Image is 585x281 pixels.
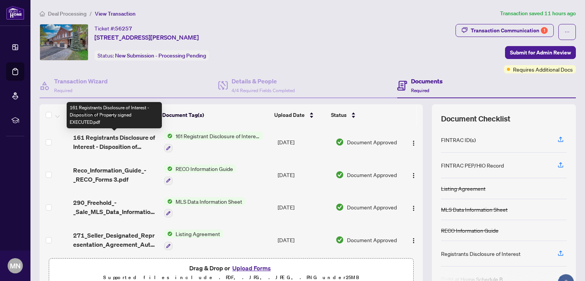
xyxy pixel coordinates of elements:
[513,65,573,73] span: Requires Additional Docs
[164,132,173,140] img: Status Icon
[441,184,486,193] div: Listing Agreement
[173,197,245,206] span: MLS Data Information Sheet
[73,231,158,249] span: 271_Seller_Designated_Representation_Agreement_Authority_to_Offer_for_Sale_-_PropTx-[PERSON_NAME]...
[159,104,271,126] th: Document Tag(s)
[411,88,429,93] span: Required
[6,6,24,20] img: logo
[54,88,72,93] span: Required
[230,263,273,273] button: Upload Forms
[347,171,397,179] span: Document Approved
[115,52,206,59] span: New Submission - Processing Pending
[164,197,173,206] img: Status Icon
[555,254,577,277] button: Open asap
[336,138,344,146] img: Document Status
[500,9,576,18] article: Transaction saved 11 hours ago
[456,24,554,37] button: Transaction Communication1
[347,138,397,146] span: Document Approved
[164,230,173,238] img: Status Icon
[336,236,344,244] img: Document Status
[94,50,209,61] div: Status:
[67,102,162,128] div: 161 Registrants Disclosure of Interest - Disposition of Property signed EXECUTED.pdf
[164,230,223,250] button: Status IconListing Agreement
[232,77,295,86] h4: Details & People
[10,260,21,271] span: MN
[408,136,420,148] button: Logo
[441,136,476,144] div: FINTRAC ID(s)
[411,172,417,179] img: Logo
[408,169,420,181] button: Logo
[73,198,158,216] span: 290_Freehold_-_Sale_MLS_Data_Information_Form_-_PropTx-[PERSON_NAME].pdf
[336,171,344,179] img: Document Status
[115,25,132,32] span: 56257
[275,224,332,256] td: [DATE]
[471,24,548,37] div: Transaction Communication
[164,164,173,173] img: Status Icon
[54,77,108,86] h4: Transaction Wizard
[189,263,273,273] span: Drag & Drop or
[275,126,332,158] td: [DATE]
[411,140,417,146] img: Logo
[40,11,45,16] span: home
[564,29,570,35] span: ellipsis
[232,88,295,93] span: 4/4 Required Fields Completed
[510,46,571,59] span: Submit for Admin Review
[271,104,328,126] th: Upload Date
[94,33,199,42] span: [STREET_ADDRESS][PERSON_NAME]
[275,158,332,191] td: [DATE]
[94,24,132,33] div: Ticket #:
[541,27,548,34] div: 1
[411,77,443,86] h4: Documents
[441,161,504,169] div: FINTRAC PEP/HIO Record
[336,203,344,211] img: Document Status
[164,197,245,218] button: Status IconMLS Data Information Sheet
[164,164,236,185] button: Status IconRECO Information Guide
[40,24,88,60] img: IMG-N12446143_1.jpg
[73,166,158,184] span: Reco_Information_Guide_-_RECO_Forms 3.pdf
[347,236,397,244] span: Document Approved
[48,10,86,17] span: Deal Processing
[441,205,508,214] div: MLS Data Information Sheet
[331,111,347,119] span: Status
[408,201,420,213] button: Logo
[441,113,510,124] span: Document Checklist
[411,238,417,244] img: Logo
[441,249,521,258] div: Registrants Disclosure of Interest
[347,203,397,211] span: Document Approved
[173,132,263,140] span: 161 Registrant Disclosure of Interest - Disposition ofProperty
[441,226,499,235] div: RECO Information Guide
[173,164,236,173] span: RECO Information Guide
[73,133,158,151] span: 161 Registrants Disclosure of Interest - Disposition of Property signed EXECUTED.pdf
[164,132,263,152] button: Status Icon161 Registrant Disclosure of Interest - Disposition ofProperty
[95,10,136,17] span: View Transaction
[275,191,332,224] td: [DATE]
[90,9,92,18] li: /
[173,230,223,238] span: Listing Agreement
[411,205,417,211] img: Logo
[274,111,305,119] span: Upload Date
[328,104,397,126] th: Status
[408,234,420,246] button: Logo
[505,46,576,59] button: Submit for Admin Review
